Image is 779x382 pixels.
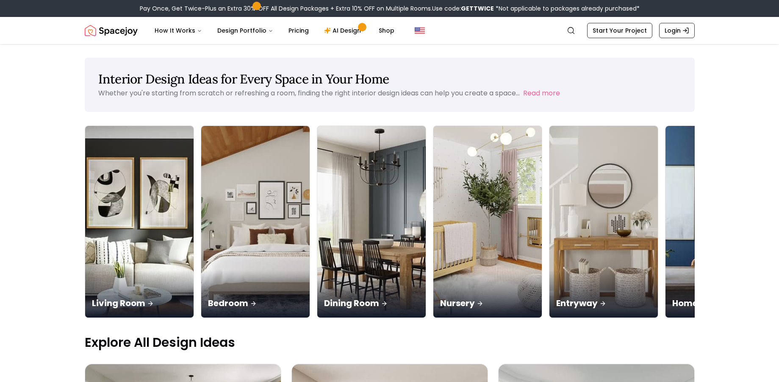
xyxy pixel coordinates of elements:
button: How It Works [148,22,209,39]
p: Living Room [92,297,187,309]
p: Dining Room [324,297,419,309]
a: Shop [372,22,401,39]
a: Dining RoomDining Room [317,125,426,318]
nav: Global [85,17,695,44]
div: Pay Once, Get Twice-Plus an Extra 30% OFF All Design Packages + Extra 10% OFF on Multiple Rooms. [140,4,640,13]
a: Start Your Project [587,23,652,38]
a: Home OfficeHome Office [665,125,774,318]
span: *Not applicable to packages already purchased* [494,4,640,13]
img: Home Office [665,126,774,318]
p: Home Office [672,297,767,309]
nav: Main [148,22,401,39]
img: Spacejoy Logo [85,22,138,39]
button: Design Portfolio [211,22,280,39]
a: Login [659,23,695,38]
img: Nursery [433,126,542,318]
a: Spacejoy [85,22,138,39]
h1: Interior Design Ideas for Every Space in Your Home [98,71,681,86]
img: United States [415,25,425,36]
a: AI Design [317,22,370,39]
a: Living RoomLiving Room [85,125,194,318]
p: Whether you're starting from scratch or refreshing a room, finding the right interior design idea... [98,88,520,98]
img: Living Room [85,126,194,318]
span: Use code: [432,4,494,13]
p: Bedroom [208,297,303,309]
a: BedroomBedroom [201,125,310,318]
p: Explore All Design Ideas [85,335,695,350]
a: Pricing [282,22,316,39]
img: Dining Room [317,126,426,318]
b: GETTWICE [461,4,494,13]
img: Entryway [549,126,658,318]
p: Entryway [556,297,651,309]
a: EntrywayEntryway [549,125,658,318]
button: Read more [523,88,560,98]
a: NurseryNursery [433,125,542,318]
img: Bedroom [201,126,310,318]
p: Nursery [440,297,535,309]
